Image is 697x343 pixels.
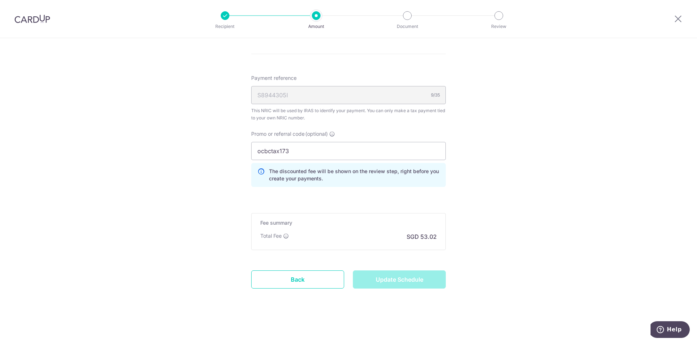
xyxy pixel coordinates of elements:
iframe: Opens a widget where you can find more information [651,321,690,339]
p: Amount [289,23,343,30]
p: The discounted fee will be shown on the review step, right before you create your payments. [269,168,440,182]
a: Back [251,270,344,289]
p: Recipient [198,23,252,30]
div: This NRIC will be used by IRAS to identify your payment. You can only make a tax payment tied to ... [251,107,446,122]
img: CardUp [15,15,50,23]
span: Promo or referral code [251,130,305,138]
div: 9/35 [431,91,440,99]
p: Total Fee [260,232,282,240]
p: Review [472,23,526,30]
span: (optional) [305,130,328,138]
p: SGD 53.02 [407,232,437,241]
span: Payment reference [251,74,297,82]
p: Document [380,23,434,30]
h5: Fee summary [260,219,437,226]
